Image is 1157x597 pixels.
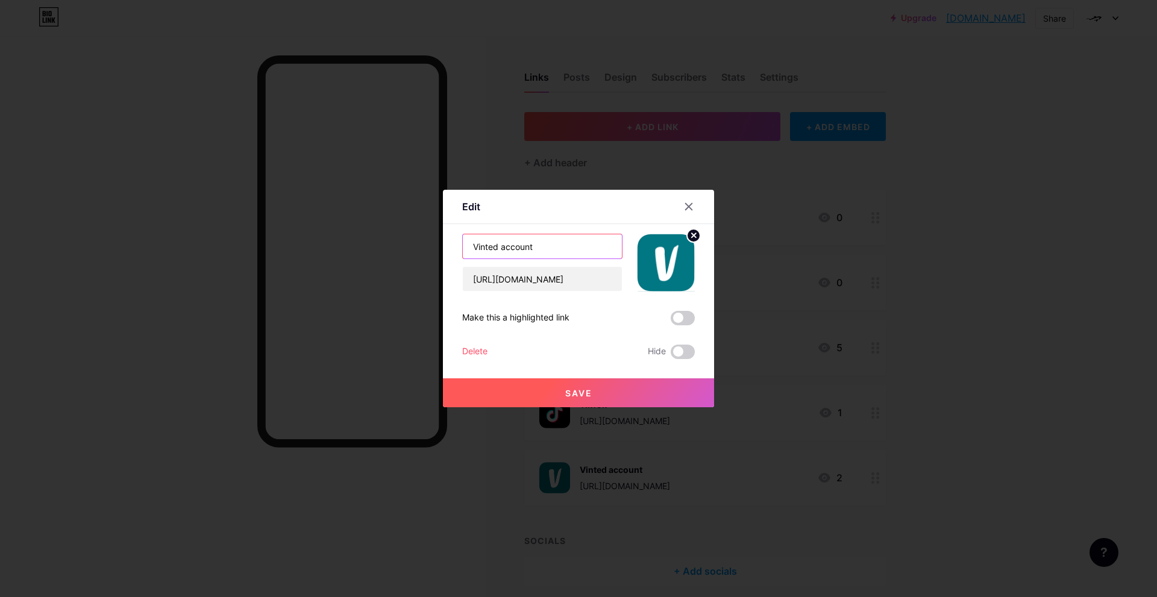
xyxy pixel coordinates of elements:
[462,345,488,359] div: Delete
[462,311,569,325] div: Make this a highlighted link
[463,234,622,258] input: Title
[565,388,592,398] span: Save
[637,234,695,292] img: link_thumbnail
[463,267,622,291] input: URL
[462,199,480,214] div: Edit
[443,378,714,407] button: Save
[648,345,666,359] span: Hide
